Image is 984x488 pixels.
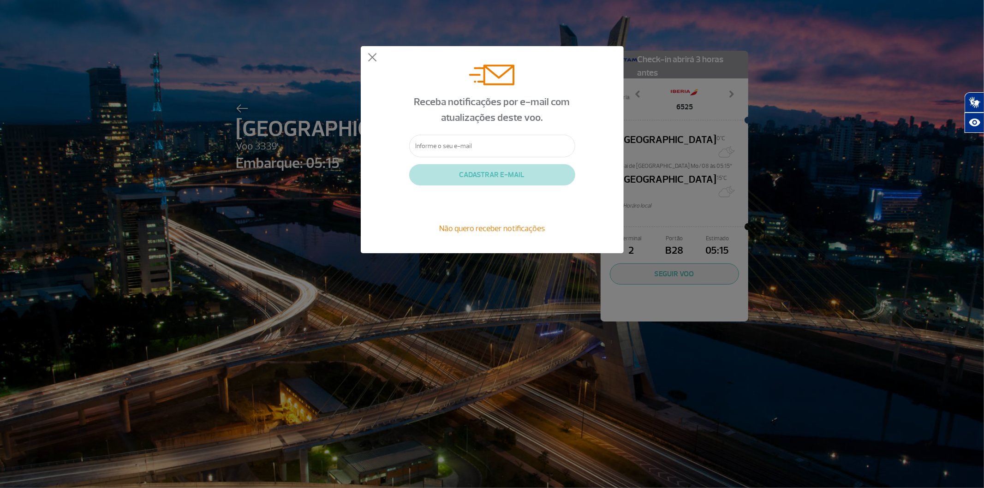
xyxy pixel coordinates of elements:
[965,113,984,133] button: Abrir recursos assistivos.
[965,92,984,133] div: Plugin de acessibilidade da Hand Talk.
[439,223,545,233] span: Não quero receber notificações
[414,95,570,124] span: Receba notificações por e-mail com atualizações deste voo.
[409,135,575,157] input: Informe o seu e-mail
[409,164,575,185] button: CADASTRAR E-MAIL
[965,92,984,113] button: Abrir tradutor de língua de sinais.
